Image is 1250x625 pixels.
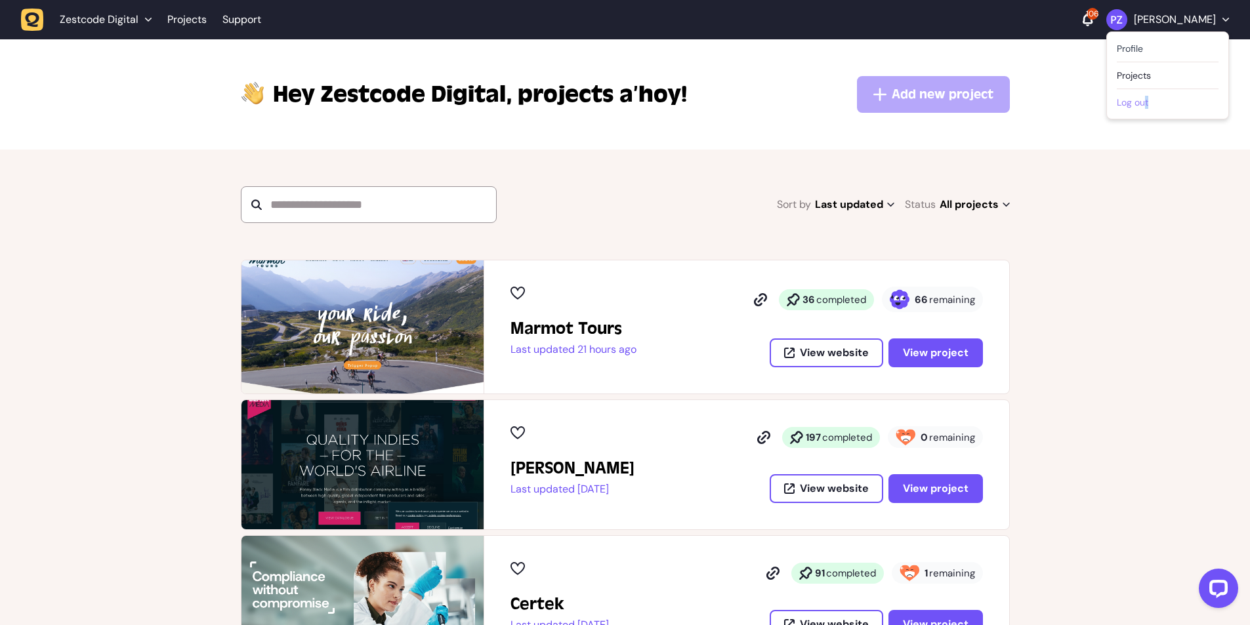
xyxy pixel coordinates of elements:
span: remaining [929,567,975,580]
span: View website [800,483,869,494]
iframe: LiveChat chat widget [1188,563,1243,618]
span: Zestcode Digital [273,79,512,110]
span: Sort by [777,195,811,214]
strong: 36 [802,293,815,306]
span: Last updated [815,195,894,214]
span: View project [903,483,969,494]
a: Projects [1117,69,1219,82]
strong: 91 [815,567,825,580]
strong: 1 [925,567,928,580]
h2: Marmot Tours [510,318,636,339]
p: [PERSON_NAME] [1134,13,1216,26]
h2: Certek [510,594,609,615]
img: Marmot Tours [241,260,484,393]
a: Profile [1117,42,1219,55]
img: Paris Zisis [1106,9,1127,30]
span: Status [905,195,936,214]
span: View website [800,348,869,358]
div: [PERSON_NAME] [1106,31,1229,119]
button: View project [888,474,983,503]
p: projects a’hoy! [273,79,687,110]
button: Log out [1117,96,1219,109]
button: View project [888,338,983,367]
span: remaining [929,431,975,444]
p: Last updated 21 hours ago [510,343,636,356]
strong: 66 [915,293,928,306]
span: completed [816,293,866,306]
h2: Penny Black [510,458,635,479]
span: All projects [940,195,1010,214]
span: Add new project [892,85,993,104]
img: hi-hand [241,79,265,106]
button: Add new project [857,76,1010,113]
button: [PERSON_NAME] [1106,9,1229,30]
span: completed [826,567,876,580]
img: Penny Black [241,400,484,529]
span: Zestcode Digital [60,13,138,26]
span: View project [903,348,969,358]
strong: 197 [806,431,821,444]
button: View website [770,474,883,503]
a: Support [222,13,261,26]
button: View website [770,338,883,367]
span: remaining [929,293,975,306]
span: completed [822,431,872,444]
div: 106 [1087,8,1098,20]
button: Zestcode Digital [21,8,159,31]
p: Last updated [DATE] [510,483,635,496]
a: Projects [167,8,207,31]
strong: 0 [921,431,928,444]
